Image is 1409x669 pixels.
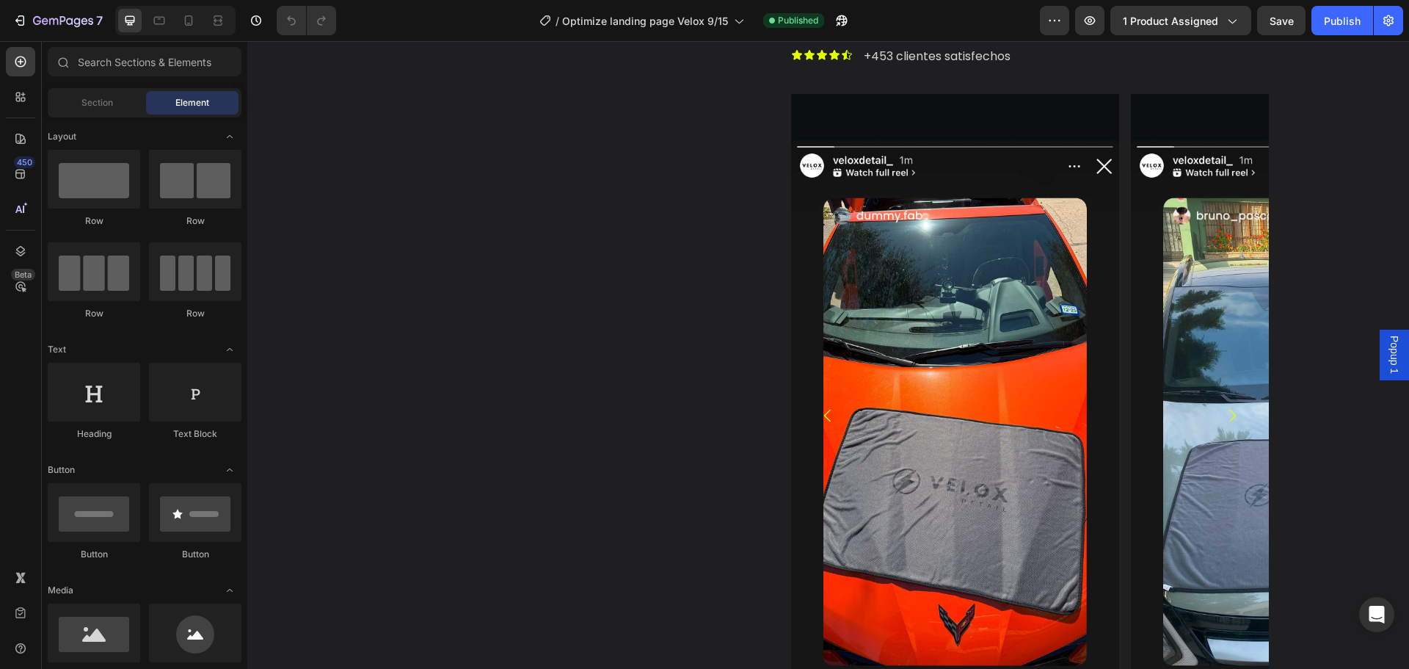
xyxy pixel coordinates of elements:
span: Toggle open [218,579,241,602]
span: Toggle open [218,125,241,148]
button: 7 [6,6,109,35]
span: Popup 1 [1140,294,1154,333]
div: Row [149,214,241,228]
span: Button [48,463,75,477]
button: Publish [1311,6,1373,35]
span: Toggle open [218,338,241,361]
div: Row [149,307,241,320]
p: 7 [96,12,103,29]
button: Carousel Next Arrow [964,354,1005,395]
button: 1 product assigned [1110,6,1251,35]
div: Text Block [149,427,241,441]
button: Save [1257,6,1306,35]
div: Beta [11,269,35,281]
span: Element [175,96,209,109]
button: Carousel Back Arrow [560,354,601,395]
span: Optimize landing page Velox 9/15 [562,13,728,29]
div: Row [48,307,140,320]
span: Toggle open [218,458,241,482]
span: Published [778,14,818,27]
span: / [556,13,559,29]
div: Button [149,548,241,561]
div: Button [48,548,140,561]
span: Section [81,96,113,109]
iframe: Design area [247,41,1409,669]
span: 1 product assigned [1123,13,1218,29]
input: Search Sections & Elements [48,47,241,76]
div: Heading [48,427,140,441]
span: Save [1270,15,1294,27]
div: 450 [14,156,35,168]
div: Row [48,214,140,228]
p: +453 clientes satisfechos [616,5,846,26]
div: Open Intercom Messenger [1359,597,1394,632]
div: Undo/Redo [277,6,336,35]
div: Publish [1324,13,1361,29]
span: Text [48,343,66,356]
span: Media [48,584,73,597]
span: Layout [48,130,76,143]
